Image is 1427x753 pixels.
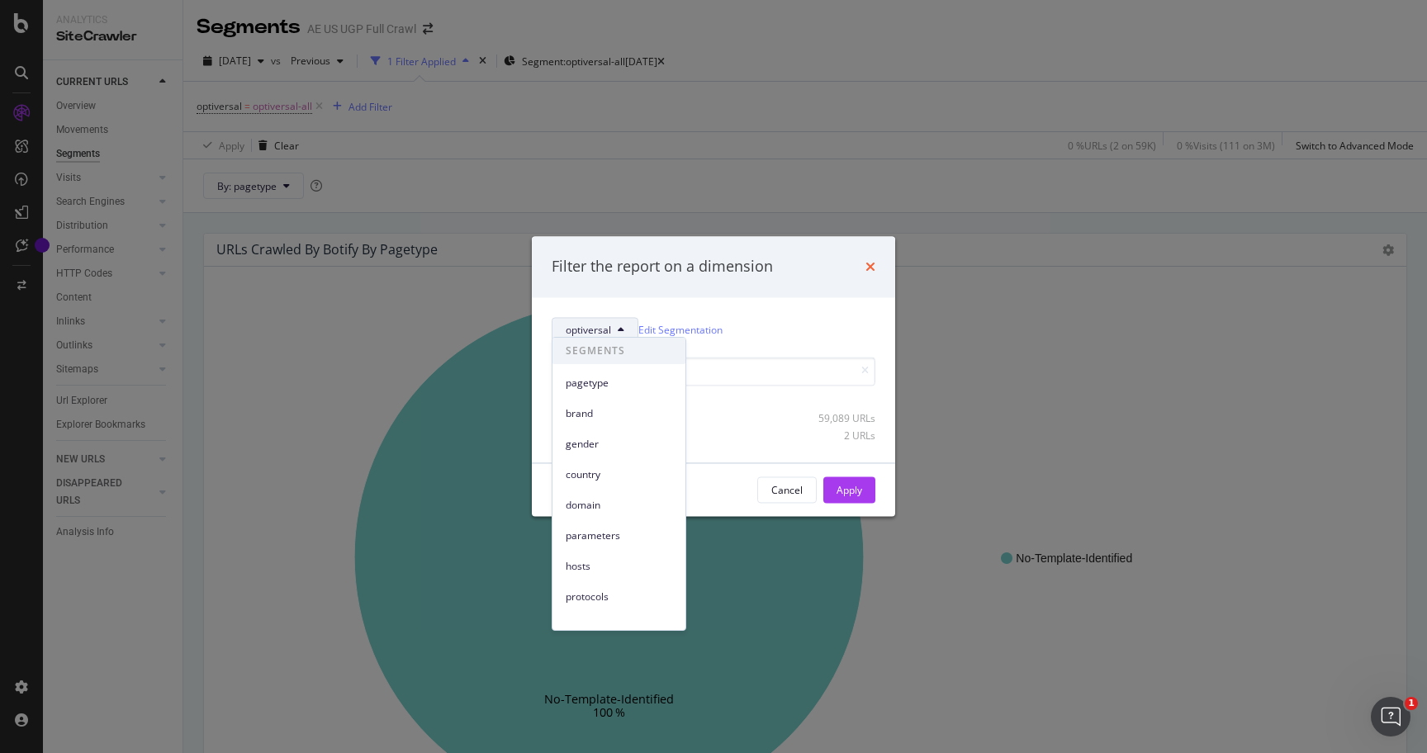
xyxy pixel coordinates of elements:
[837,483,862,497] div: Apply
[1405,697,1418,710] span: 1
[794,411,875,425] div: 59,089 URLs
[552,256,773,277] div: Filter the report on a dimension
[1371,697,1410,736] iframe: Intercom live chat
[532,236,895,516] div: modal
[566,406,672,421] span: brand
[552,338,685,364] span: SEGMENTS
[566,620,672,635] span: optiversal
[552,317,638,343] button: optiversal
[865,256,875,277] div: times
[794,429,875,443] div: 2 URLs
[566,437,672,452] span: gender
[566,324,611,338] span: optiversal
[823,477,875,504] button: Apply
[771,483,803,497] div: Cancel
[638,322,723,339] a: Edit Segmentation
[566,528,672,543] span: parameters
[566,467,672,482] span: country
[552,357,875,386] input: Search
[566,498,672,513] span: domain
[566,590,672,604] span: protocols
[566,559,672,574] span: hosts
[566,376,672,391] span: pagetype
[757,477,817,504] button: Cancel
[552,386,875,400] div: Select all data available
